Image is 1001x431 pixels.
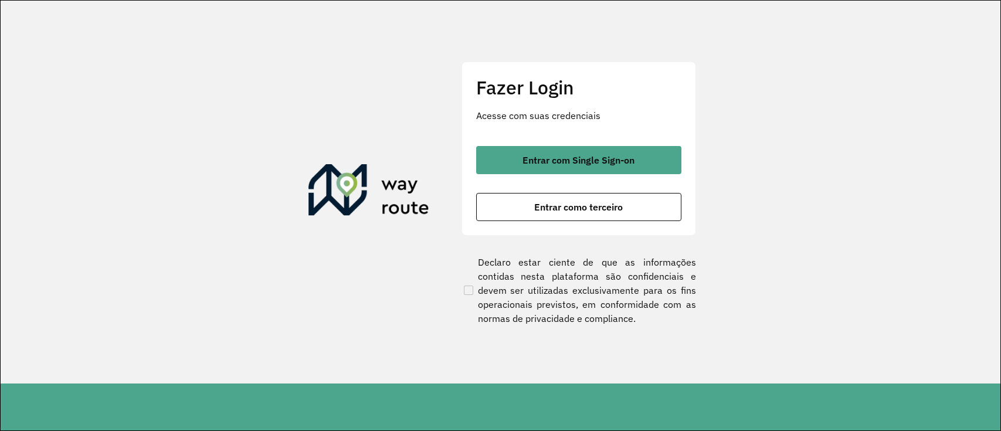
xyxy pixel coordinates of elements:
[476,146,681,174] button: button
[476,193,681,221] button: button
[534,202,623,212] span: Entrar como terceiro
[476,76,681,99] h2: Fazer Login
[522,155,634,165] span: Entrar com Single Sign-on
[308,164,429,220] img: Roteirizador AmbevTech
[462,255,696,325] label: Declaro estar ciente de que as informações contidas nesta plataforma são confidenciais e devem se...
[476,108,681,123] p: Acesse com suas credenciais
